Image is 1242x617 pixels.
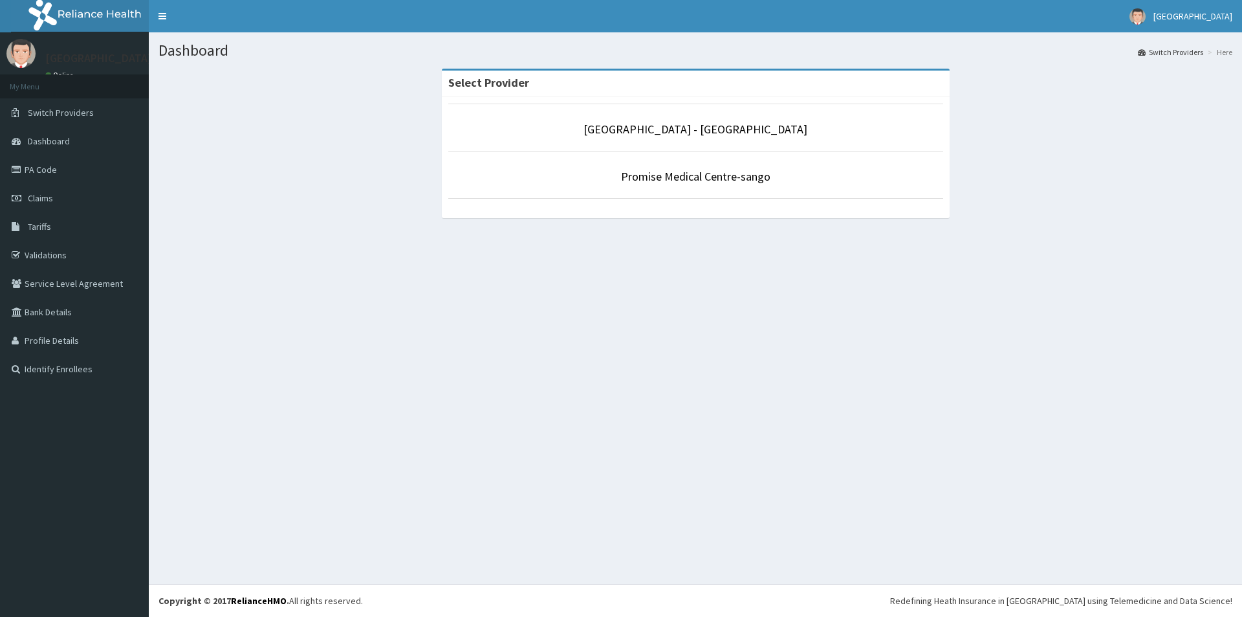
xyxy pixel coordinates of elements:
[28,135,70,147] span: Dashboard
[621,169,770,184] a: Promise Medical Centre-sango
[1138,47,1203,58] a: Switch Providers
[28,107,94,118] span: Switch Providers
[158,595,289,607] strong: Copyright © 2017 .
[1204,47,1232,58] li: Here
[448,75,529,90] strong: Select Provider
[6,39,36,68] img: User Image
[45,52,152,64] p: [GEOGRAPHIC_DATA]
[1153,10,1232,22] span: [GEOGRAPHIC_DATA]
[45,71,76,80] a: Online
[28,221,51,232] span: Tariffs
[231,595,287,607] a: RelianceHMO
[28,192,53,204] span: Claims
[149,584,1242,617] footer: All rights reserved.
[158,42,1232,59] h1: Dashboard
[890,594,1232,607] div: Redefining Heath Insurance in [GEOGRAPHIC_DATA] using Telemedicine and Data Science!
[1129,8,1146,25] img: User Image
[583,122,807,137] a: [GEOGRAPHIC_DATA] - [GEOGRAPHIC_DATA]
